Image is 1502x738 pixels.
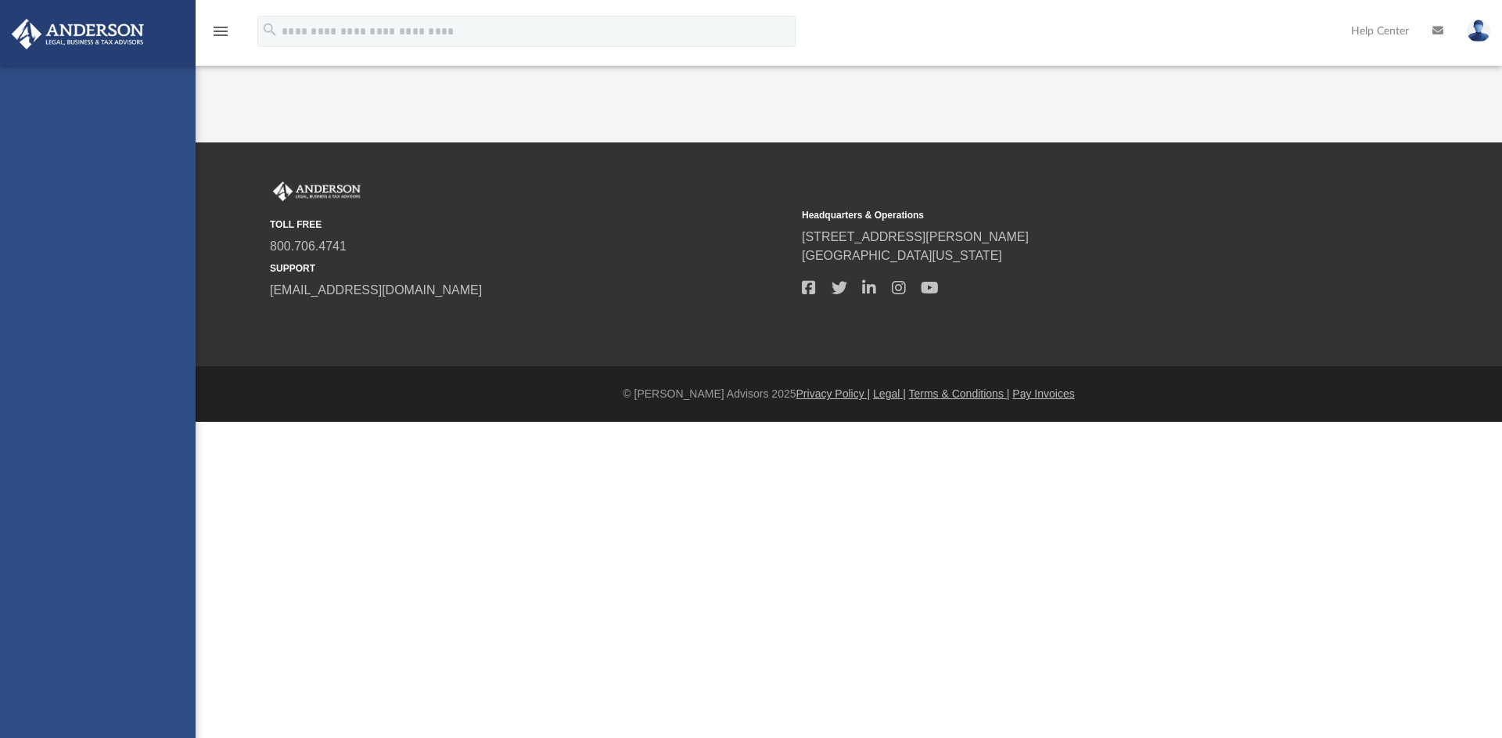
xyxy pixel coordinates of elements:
a: Pay Invoices [1012,387,1074,400]
img: Anderson Advisors Platinum Portal [7,19,149,49]
img: User Pic [1467,20,1490,42]
a: Privacy Policy | [796,387,871,400]
i: menu [211,22,230,41]
i: search [261,21,278,38]
a: Legal | [873,387,906,400]
small: SUPPORT [270,261,791,275]
small: TOLL FREE [270,218,791,232]
a: [GEOGRAPHIC_DATA][US_STATE] [802,249,1002,262]
small: Headquarters & Operations [802,208,1323,222]
img: Anderson Advisors Platinum Portal [270,182,364,202]
a: [STREET_ADDRESS][PERSON_NAME] [802,230,1029,243]
a: menu [211,30,230,41]
a: [EMAIL_ADDRESS][DOMAIN_NAME] [270,283,482,297]
a: 800.706.4741 [270,239,347,253]
a: Terms & Conditions | [909,387,1010,400]
div: © [PERSON_NAME] Advisors 2025 [196,386,1502,402]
